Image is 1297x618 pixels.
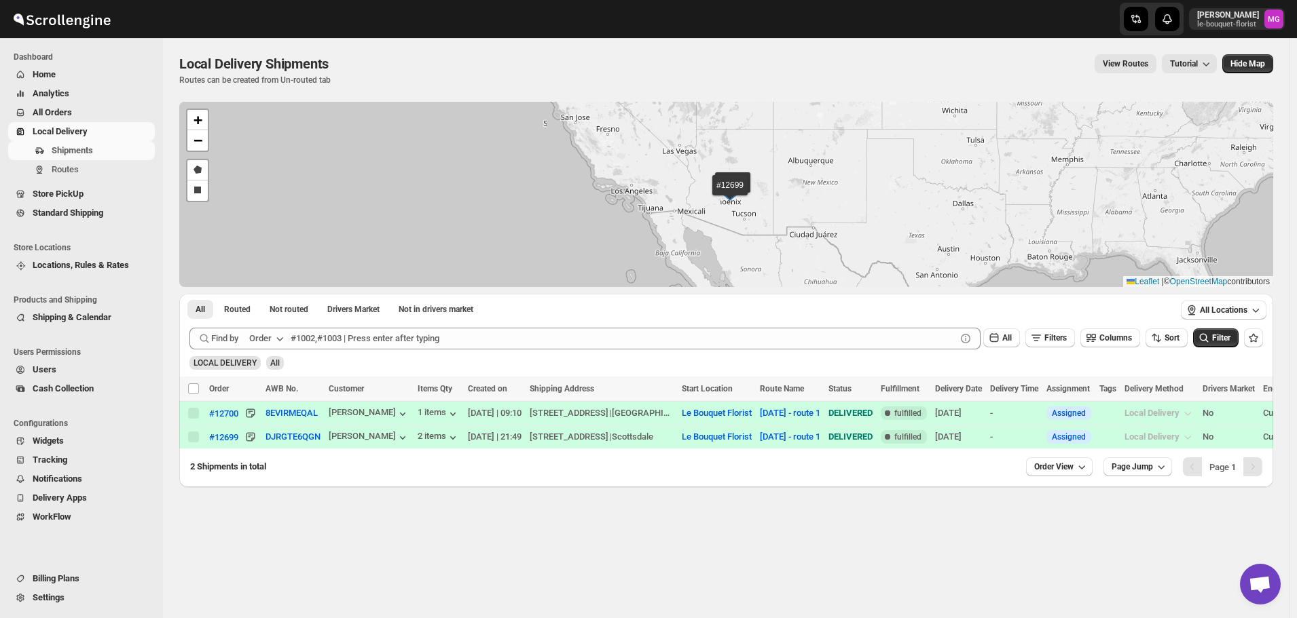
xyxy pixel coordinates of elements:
[828,430,873,444] div: DELIVERED
[894,408,921,419] span: fulfilled
[1183,457,1262,476] nav: Pagination
[828,406,873,420] div: DELIVERED
[270,358,280,368] span: All
[33,474,82,484] span: Notifications
[327,304,380,315] span: Drivers Market
[390,300,481,319] button: Un-claimable
[1162,277,1164,286] span: |
[211,332,238,345] span: Find by
[1034,461,1074,472] span: Order View
[329,431,409,444] button: [PERSON_NAME]
[468,406,522,420] div: [DATE] | 09:10
[1146,328,1188,347] button: Sort
[33,260,129,270] span: Locations, Rules & Rates
[1046,384,1090,393] span: Assignment
[216,300,259,319] button: Routed
[266,384,298,393] span: AWB No.
[33,364,56,374] span: Users
[8,256,155,275] button: Locations, Rules & Rates
[1212,333,1230,343] span: Filter
[194,358,257,368] span: LOCAL DELIVERY
[760,384,804,393] span: Route Name
[33,383,94,393] span: Cash Collection
[8,507,155,526] button: WorkFlow
[935,406,982,420] div: [DATE]
[329,407,409,421] button: [PERSON_NAME]
[291,328,956,349] input: #1002,#1003 | Press enter after typing
[14,52,156,62] span: Dashboard
[209,432,238,442] div: #12699
[1193,328,1239,347] button: Filter
[8,588,155,607] button: Settings
[1170,59,1198,69] span: Tutorial
[1112,461,1153,472] span: Page Jump
[720,186,740,201] img: Marker
[8,141,155,160] button: Shipments
[187,180,208,201] a: Draw a rectangle
[1162,54,1217,73] button: Tutorial
[33,312,111,322] span: Shipping & Calendar
[8,103,155,122] button: All Orders
[187,160,208,180] a: Draw a polygon
[530,430,674,444] div: |
[33,126,88,136] span: Local Delivery
[1170,277,1228,286] a: OpenStreetMap
[194,111,202,128] span: +
[894,431,921,442] span: fulfilled
[612,406,674,420] div: [GEOGRAPHIC_DATA]
[418,407,460,421] button: 1 items
[1230,58,1265,69] span: Hide Map
[33,573,79,583] span: Billing Plans
[209,384,229,393] span: Order
[14,418,156,429] span: Configurations
[14,347,156,358] span: Users Permissions
[33,107,72,117] span: All Orders
[8,469,155,488] button: Notifications
[530,406,674,420] div: |
[983,328,1020,347] button: All
[319,300,388,319] button: Claimable
[33,208,103,218] span: Standard Shipping
[190,461,266,471] span: 2 Shipments in total
[1080,328,1140,347] button: Columns
[935,430,982,444] div: [DATE]
[828,384,852,393] span: Status
[329,384,364,393] span: Customer
[1203,430,1255,444] div: No
[196,304,205,315] span: All
[8,569,155,588] button: Billing Plans
[881,384,919,393] span: Fulfillment
[187,300,213,319] button: All
[266,408,318,418] button: 8EVIRMEQAL
[33,493,87,503] span: Delivery Apps
[179,75,334,85] p: Routes can be created from Un-routed tab
[682,384,733,393] span: Start Location
[33,69,56,79] span: Home
[682,408,752,418] button: Le Bouquet Florist
[224,304,251,315] span: Routed
[1189,8,1285,30] button: User menu
[990,406,1038,420] div: -
[418,431,460,444] button: 2 items
[33,592,65,602] span: Settings
[1200,305,1247,315] span: All Locations
[990,384,1038,393] span: Delivery Time
[8,450,155,469] button: Tracking
[1209,462,1236,472] span: Page
[1268,15,1280,24] text: MG
[1026,457,1093,476] button: Order View
[52,164,79,174] span: Routes
[1052,432,1086,442] button: Assigned
[33,436,64,446] span: Widgets
[8,160,155,179] button: Routes
[187,110,208,130] a: Zoom in
[14,294,156,305] span: Products and Shipping
[1044,333,1067,343] span: Filters
[612,430,653,444] div: Scottsdale
[682,431,752,442] button: Le Bouquet Florist
[52,145,93,155] span: Shipments
[1181,301,1266,320] button: All Locations
[1099,333,1132,343] span: Columns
